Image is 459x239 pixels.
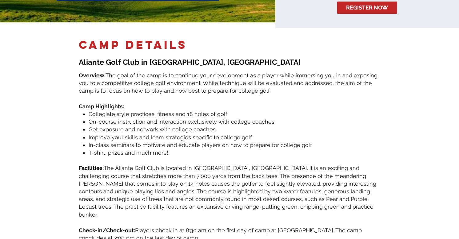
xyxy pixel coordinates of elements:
a: REGISTER NOW [337,2,397,14]
span: In-class seminars to motivate and educate players on how to prepare for college golf [89,142,312,148]
span: Improve your skills and learn strategies specific to college golf [89,134,252,141]
span: Facilities: [79,165,104,171]
span: Aliante Golf Club in [GEOGRAPHIC_DATA], [GEOGRAPHIC_DATA] [79,58,301,67]
span: T-shirt, prizes and much more! [89,149,168,156]
span: Check-in/Check-out: [79,227,135,233]
span: The Aliante Golf Club is located in [GEOGRAPHIC_DATA], [GEOGRAPHIC_DATA]. It is an exciting and c... [79,165,376,218]
span: REGISTER NOW [346,4,388,11]
span: Get exposure and network with college coaches [89,126,216,133]
span: The goal of the camp is to continue your development as a player while immersing you in and expos... [79,72,377,94]
span: camp DETAILS [79,38,187,52]
span: Camp Highlights: [79,103,124,110]
span: Overview:​ [79,72,106,79]
span: Collegiate style practices, fitness and 18 holes of golf [89,111,227,117]
span: On-course instruction and interaction exclusively with college coaches [89,118,274,125]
